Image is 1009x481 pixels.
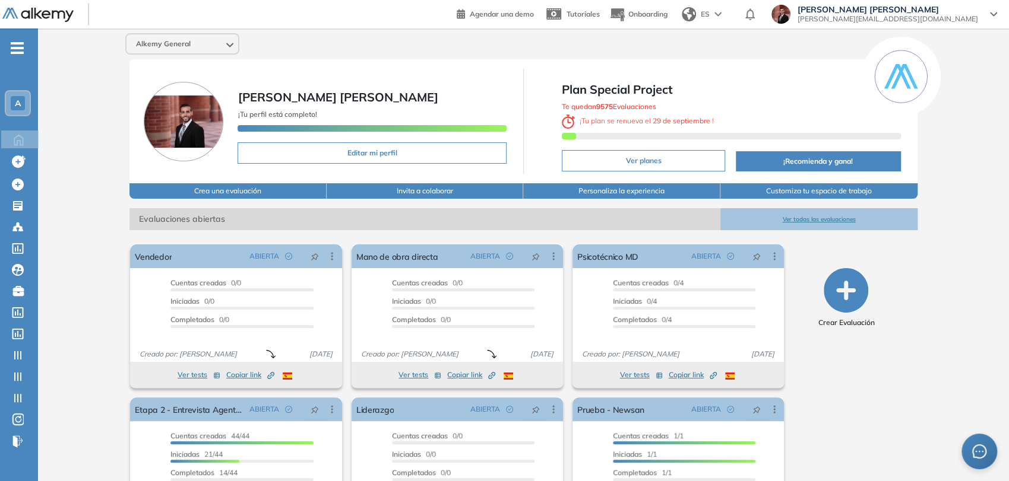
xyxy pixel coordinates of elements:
[523,400,549,419] button: pushpin
[285,253,292,260] span: check-circle
[238,142,507,164] button: Editar mi perfil
[392,297,436,305] span: 0/0
[170,468,238,477] span: 14/44
[523,247,549,266] button: pushpin
[392,431,448,440] span: Cuentas creadas
[567,9,600,18] span: Tutoriales
[577,397,644,421] a: Prueba - Newsan
[170,431,226,440] span: Cuentas creadas
[613,297,657,305] span: 0/4
[136,39,191,49] span: Alkemy General
[691,404,721,415] span: ABIERTA
[682,7,696,21] img: world
[720,183,918,199] button: Customiza tu espacio de trabajo
[311,251,319,261] span: pushpin
[798,5,978,14] span: [PERSON_NAME] [PERSON_NAME]
[613,315,672,324] span: 0/4
[170,468,214,477] span: Completados
[11,47,24,49] i: -
[577,244,638,268] a: Psicotécnico MD
[562,102,656,111] span: Te quedan Evaluaciones
[747,349,779,359] span: [DATE]
[170,297,200,305] span: Iniciadas
[302,247,328,266] button: pushpin
[305,349,337,359] span: [DATE]
[818,268,874,328] button: Crear Evaluación
[170,315,214,324] span: Completados
[669,369,717,380] span: Copiar link
[744,247,770,266] button: pushpin
[356,397,394,421] a: Liderazgo
[613,450,642,458] span: Iniciadas
[744,400,770,419] button: pushpin
[720,208,918,230] button: Ver todas las evaluaciones
[170,450,223,458] span: 21/44
[238,90,438,104] span: [PERSON_NAME] [PERSON_NAME]
[170,297,214,305] span: 0/0
[170,278,226,287] span: Cuentas creadas
[356,244,438,268] a: Mano de obra directa
[392,315,436,324] span: Completados
[135,349,242,359] span: Creado por: [PERSON_NAME]
[283,372,292,380] img: ESP
[327,183,524,199] button: Invita a colaborar
[170,315,229,324] span: 0/0
[691,251,721,262] span: ABIERTA
[249,404,279,415] span: ABIERTA
[752,251,761,261] span: pushpin
[725,372,735,380] img: ESP
[238,110,317,119] span: ¡Tu perfil está completo!
[669,368,717,382] button: Copiar link
[972,444,986,458] span: message
[356,349,463,359] span: Creado por: [PERSON_NAME]
[392,468,451,477] span: 0/0
[613,468,672,477] span: 1/1
[249,251,279,262] span: ABIERTA
[506,253,513,260] span: check-circle
[736,151,901,171] button: ¡Recomienda y gana!
[562,114,575,129] img: clock-svg
[302,400,328,419] button: pushpin
[129,208,720,230] span: Evaluaciones abiertas
[470,404,500,415] span: ABIERTA
[798,14,978,24] span: [PERSON_NAME][EMAIL_ADDRESS][DOMAIN_NAME]
[613,278,684,287] span: 0/4
[447,369,495,380] span: Copiar link
[470,251,500,262] span: ABIERTA
[526,349,558,359] span: [DATE]
[135,397,244,421] a: Etapa 2 - Entrevista Agente AI
[15,98,21,108] span: A
[170,278,241,287] span: 0/0
[392,431,463,440] span: 0/0
[752,404,761,414] span: pushpin
[470,9,534,18] span: Agendar una demo
[613,278,669,287] span: Cuentas creadas
[506,406,513,413] span: check-circle
[523,183,720,199] button: Personaliza la experiencia
[392,450,436,458] span: 0/0
[311,404,319,414] span: pushpin
[620,368,663,382] button: Ver tests
[392,450,421,458] span: Iniciadas
[129,183,327,199] button: Crea una evaluación
[226,368,274,382] button: Copiar link
[613,468,657,477] span: Completados
[609,2,668,27] button: Onboarding
[285,406,292,413] span: check-circle
[613,315,657,324] span: Completados
[392,315,451,324] span: 0/0
[532,404,540,414] span: pushpin
[398,368,441,382] button: Ver tests
[701,9,710,20] span: ES
[532,251,540,261] span: pushpin
[392,278,448,287] span: Cuentas creadas
[144,82,223,161] img: Foto de perfil
[504,372,513,380] img: ESP
[226,369,274,380] span: Copiar link
[577,349,684,359] span: Creado por: [PERSON_NAME]
[818,317,874,328] span: Crear Evaluación
[392,468,436,477] span: Completados
[392,297,421,305] span: Iniciadas
[392,278,463,287] span: 0/0
[170,450,200,458] span: Iniciadas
